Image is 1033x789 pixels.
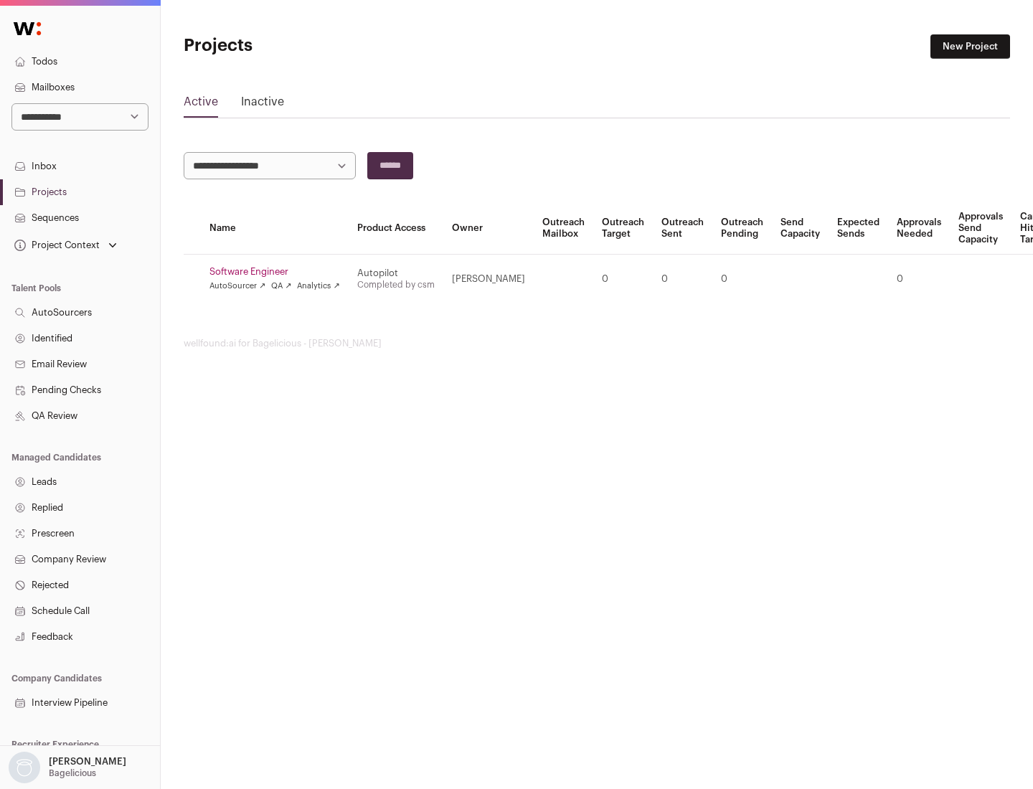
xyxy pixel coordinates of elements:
[271,280,291,292] a: QA ↗
[49,756,126,767] p: [PERSON_NAME]
[9,752,40,783] img: nopic.png
[241,93,284,116] a: Inactive
[184,338,1010,349] footer: wellfound:ai for Bagelicious - [PERSON_NAME]
[209,280,265,292] a: AutoSourcer ↗
[950,202,1011,255] th: Approvals Send Capacity
[357,280,435,289] a: Completed by csm
[930,34,1010,59] a: New Project
[6,752,129,783] button: Open dropdown
[888,202,950,255] th: Approvals Needed
[888,255,950,304] td: 0
[712,202,772,255] th: Outreach Pending
[534,202,593,255] th: Outreach Mailbox
[772,202,829,255] th: Send Capacity
[6,14,49,43] img: Wellfound
[11,235,120,255] button: Open dropdown
[593,255,653,304] td: 0
[653,202,712,255] th: Outreach Sent
[184,93,218,116] a: Active
[357,268,435,279] div: Autopilot
[349,202,443,255] th: Product Access
[297,280,339,292] a: Analytics ↗
[11,240,100,251] div: Project Context
[184,34,459,57] h1: Projects
[653,255,712,304] td: 0
[443,255,534,304] td: [PERSON_NAME]
[443,202,534,255] th: Owner
[593,202,653,255] th: Outreach Target
[49,767,96,779] p: Bagelicious
[209,266,340,278] a: Software Engineer
[829,202,888,255] th: Expected Sends
[201,202,349,255] th: Name
[712,255,772,304] td: 0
